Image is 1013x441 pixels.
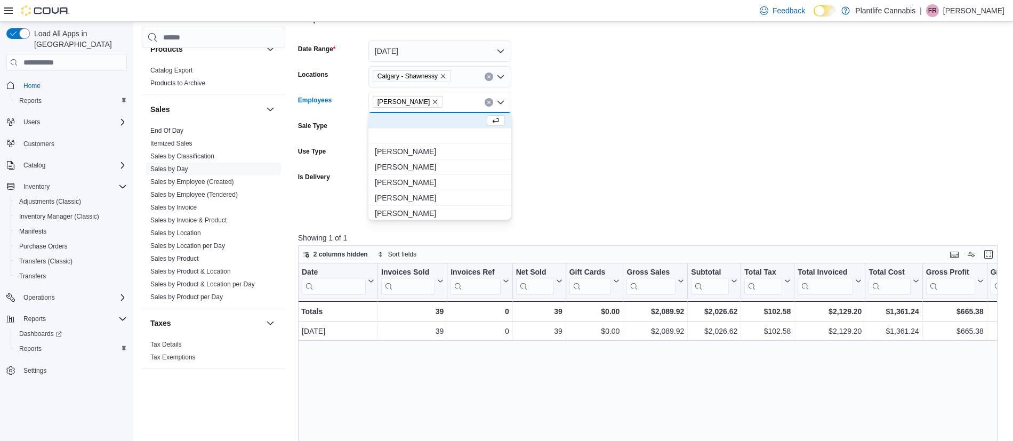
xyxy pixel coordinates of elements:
[943,4,1004,17] p: [PERSON_NAME]
[368,206,511,221] button: Adam Gibbs
[626,305,684,318] div: $2,089.92
[11,93,131,108] button: Reports
[19,312,127,325] span: Reports
[2,115,131,130] button: Users
[11,341,131,356] button: Reports
[11,254,131,269] button: Transfers (Classic)
[381,268,444,295] button: Invoices Sold
[23,315,46,323] span: Reports
[150,190,238,199] span: Sales by Employee (Tendered)
[798,268,853,278] div: Total Invoiced
[926,268,975,295] div: Gross Profit
[11,269,131,284] button: Transfers
[150,229,201,237] a: Sales by Location
[19,242,68,251] span: Purchase Orders
[485,73,493,81] button: Clear input
[150,217,227,224] a: Sales by Invoice & Product
[298,96,332,105] label: Employees
[869,268,919,295] button: Total Cost
[691,325,737,338] div: $2,026.62
[744,325,791,338] div: $102.58
[15,94,46,107] a: Reports
[150,67,192,74] a: Catalog Export
[142,124,285,308] div: Sales
[150,165,188,173] a: Sales by Day
[451,268,509,295] button: Invoices Ref
[381,305,444,318] div: 39
[150,293,223,301] span: Sales by Product per Day
[150,280,255,288] span: Sales by Product & Location per Day
[299,248,372,261] button: 2 columns hidden
[982,248,995,261] button: Enter fullscreen
[744,268,782,295] div: Total Tax
[375,177,505,188] span: [PERSON_NAME]
[15,210,103,223] a: Inventory Manager (Classic)
[926,268,984,295] button: Gross Profit
[19,180,54,193] button: Inventory
[298,147,326,156] label: Use Type
[150,140,192,147] a: Itemized Sales
[569,268,611,295] div: Gift Card Sales
[23,140,54,148] span: Customers
[798,305,862,318] div: $2,129.20
[19,291,59,304] button: Operations
[150,79,205,87] span: Products to Archive
[150,255,199,262] a: Sales by Product
[19,97,42,105] span: Reports
[569,305,620,318] div: $0.00
[264,43,277,55] button: Products
[150,254,199,263] span: Sales by Product
[926,325,984,338] div: $665.38
[19,364,127,377] span: Settings
[2,136,131,151] button: Customers
[150,139,192,148] span: Itemized Sales
[440,73,446,79] button: Remove Calgary - Shawnessy from selection in this group
[375,162,505,172] span: [PERSON_NAME]
[569,325,620,338] div: $0.00
[381,268,435,295] div: Invoices Sold
[516,325,562,338] div: 39
[920,4,922,17] p: |
[516,268,553,295] div: Net Sold
[19,159,50,172] button: Catalog
[569,268,611,278] div: Gift Cards
[744,268,791,295] button: Total Tax
[23,82,41,90] span: Home
[21,5,69,16] img: Cova
[23,182,50,191] span: Inventory
[869,325,919,338] div: $1,361.24
[15,94,127,107] span: Reports
[298,173,330,181] label: Is Delivery
[2,158,131,173] button: Catalog
[313,250,368,259] span: 2 columns hidden
[19,137,127,150] span: Customers
[869,268,910,295] div: Total Cost
[150,341,182,348] a: Tax Details
[869,305,919,318] div: $1,361.24
[298,122,327,130] label: Sale Type
[377,97,430,107] span: [PERSON_NAME]
[2,77,131,93] button: Home
[19,227,46,236] span: Manifests
[744,305,791,318] div: $102.58
[368,159,511,175] button: Aaron Bryson
[23,161,45,170] span: Catalog
[15,327,66,340] a: Dashboards
[142,64,285,94] div: Products
[451,268,500,295] div: Invoices Ref
[150,340,182,349] span: Tax Details
[485,98,493,107] button: Clear input
[926,268,975,278] div: Gross Profit
[516,268,553,278] div: Net Sold
[6,73,127,406] nav: Complex example
[15,342,127,355] span: Reports
[11,326,131,341] a: Dashboards
[965,248,978,261] button: Display options
[23,293,55,302] span: Operations
[11,194,131,209] button: Adjustments (Classic)
[302,268,374,295] button: Date
[150,104,170,115] h3: Sales
[19,180,127,193] span: Inventory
